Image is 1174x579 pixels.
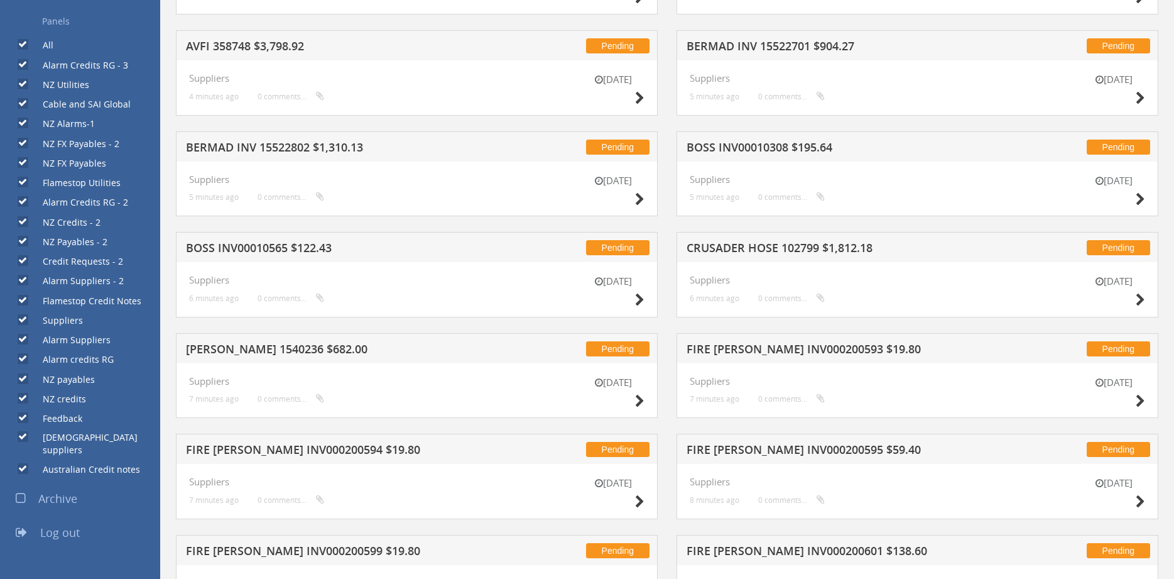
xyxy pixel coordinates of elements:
label: NZ FX Payables - 2 [30,138,119,150]
small: [DATE] [582,73,644,86]
small: [DATE] [1082,477,1145,490]
span: Pending [586,38,650,53]
label: NZ Payables - 2 [30,236,107,248]
span: Pending [1087,442,1150,457]
small: 6 minutes ago [189,294,239,303]
h4: Suppliers [189,376,644,387]
small: 0 comments... [258,495,324,505]
h5: FIRE [PERSON_NAME] INV000200601 $138.60 [687,545,1010,561]
h5: FIRE [PERSON_NAME] INV000200594 $19.80 [186,444,509,460]
label: NZ payables [30,373,95,386]
span: Log out [40,525,80,540]
small: [DATE] [582,174,644,187]
h5: BERMAD INV 15522802 $1,310.13 [186,141,509,157]
small: 0 comments... [758,495,825,505]
h4: Suppliers [189,275,644,285]
span: Pending [586,341,650,356]
span: Pending [1087,38,1150,53]
a: Panels [9,11,160,32]
small: 5 minutes ago [189,192,239,202]
span: Archive [38,491,77,506]
h4: Suppliers [690,275,1145,285]
label: NZ Credits - 2 [30,216,101,229]
label: Feedback [30,412,82,425]
h5: FIRE [PERSON_NAME] INV000200593 $19.80 [687,343,1010,359]
h5: BERMAD INV 15522701 $904.27 [687,40,1010,56]
span: Pending [1087,543,1150,558]
small: 0 comments... [758,192,825,202]
label: All [30,39,53,52]
h4: Suppliers [690,477,1145,487]
h4: Suppliers [690,174,1145,185]
h5: FIRE [PERSON_NAME] INV000200595 $59.40 [687,444,1010,460]
label: Suppliers [30,314,83,327]
h5: [PERSON_NAME] 1540236 $682.00 [186,343,509,359]
label: Alarm Credits RG - 2 [30,196,128,209]
small: [DATE] [582,477,644,490]
h4: Suppliers [189,174,644,185]
small: 7 minutes ago [189,495,239,505]
span: Pending [586,543,650,558]
span: Pending [1087,140,1150,155]
h5: AVFI 358748 $3,798.92 [186,40,509,56]
span: Pending [1087,341,1150,356]
small: 0 comments... [758,394,825,404]
small: 0 comments... [758,92,825,101]
small: 5 minutes ago [690,92,739,101]
small: 0 comments... [758,294,825,303]
small: 0 comments... [258,294,324,303]
small: 6 minutes ago [690,294,739,303]
label: NZ Utilities [30,79,89,91]
small: 8 minutes ago [690,495,739,505]
span: Pending [586,140,650,155]
small: 5 minutes ago [690,192,739,202]
h5: CRUSADER HOSE 102799 $1,812.18 [687,242,1010,258]
label: Cable and SAI Global [30,98,131,111]
small: 7 minutes ago [690,394,739,404]
label: Flamestop Credit Notes [30,295,141,307]
small: 0 comments... [258,192,324,202]
h4: Suppliers [189,73,644,84]
small: 0 comments... [258,394,324,404]
small: [DATE] [582,376,644,389]
label: Flamestop Utilities [30,177,121,189]
label: NZ FX Payables [30,157,106,170]
span: Pending [586,240,650,255]
label: Credit Requests - 2 [30,255,123,268]
small: [DATE] [582,275,644,288]
span: Pending [586,442,650,457]
h4: Suppliers [690,376,1145,387]
label: [DEMOGRAPHIC_DATA] suppliers [30,431,160,456]
h4: Suppliers [189,477,644,487]
h4: Suppliers [690,73,1145,84]
label: Alarm Suppliers - 2 [30,275,124,287]
small: [DATE] [1082,376,1145,389]
h5: BOSS INV00010565 $122.43 [186,242,509,258]
small: 0 comments... [258,92,324,101]
small: [DATE] [1082,73,1145,86]
small: [DATE] [1082,275,1145,288]
label: Australian Credit notes [30,463,140,476]
label: NZ Alarms-1 [30,118,95,130]
label: Alarm credits RG [30,353,114,366]
label: Alarm Credits RG - 3 [30,59,128,72]
label: Alarm Suppliers [30,334,111,346]
label: NZ credits [30,393,86,405]
h5: BOSS INV00010308 $195.64 [687,141,1010,157]
small: 4 minutes ago [189,92,239,101]
span: Pending [1087,240,1150,255]
h5: FIRE [PERSON_NAME] INV000200599 $19.80 [186,545,509,561]
small: [DATE] [1082,174,1145,187]
small: 7 minutes ago [189,394,239,404]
